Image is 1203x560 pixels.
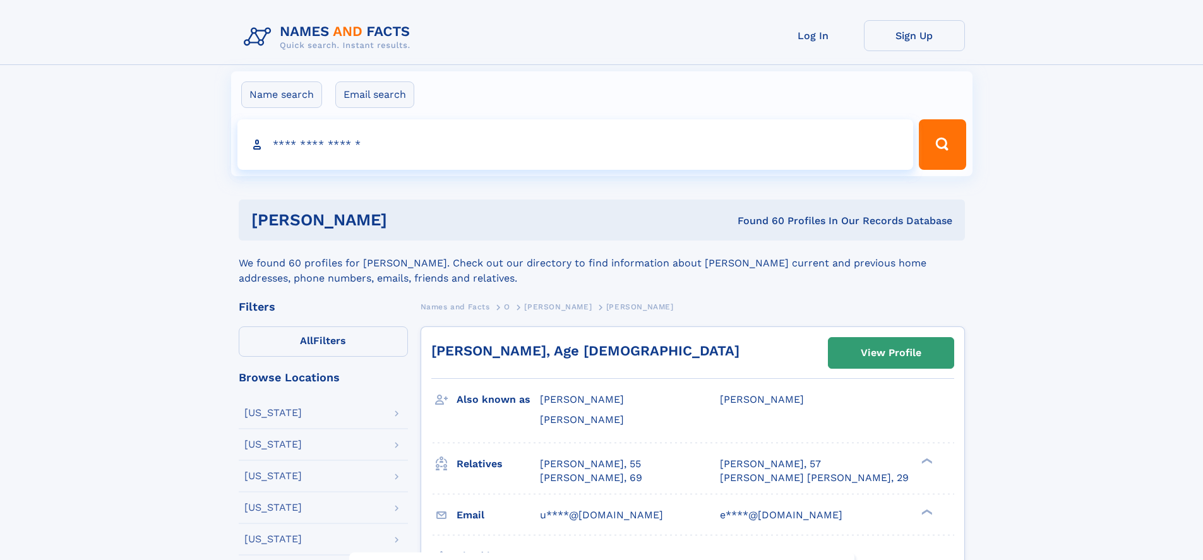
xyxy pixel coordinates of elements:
a: Log In [763,20,864,51]
h3: Email [457,504,540,526]
div: Filters [239,301,408,313]
a: O [504,299,510,314]
div: [US_STATE] [244,408,302,418]
span: [PERSON_NAME] [540,414,624,426]
span: [PERSON_NAME] [606,302,674,311]
div: Browse Locations [239,372,408,383]
h1: [PERSON_NAME] [251,212,563,228]
span: [PERSON_NAME] [540,393,624,405]
span: [PERSON_NAME] [524,302,592,311]
div: [US_STATE] [244,534,302,544]
label: Email search [335,81,414,108]
div: View Profile [861,338,921,367]
button: Search Button [919,119,966,170]
label: Name search [241,81,322,108]
a: [PERSON_NAME], 57 [720,457,821,471]
a: [PERSON_NAME], Age [DEMOGRAPHIC_DATA] [431,343,739,359]
div: ❯ [918,456,933,465]
div: ❯ [918,508,933,516]
span: All [300,335,313,347]
a: Names and Facts [421,299,490,314]
h3: Also known as [457,389,540,410]
a: [PERSON_NAME], 69 [540,471,642,485]
a: Sign Up [864,20,965,51]
input: search input [237,119,914,170]
label: Filters [239,326,408,357]
div: [US_STATE] [244,439,302,450]
span: O [504,302,510,311]
h3: Relatives [457,453,540,475]
div: [US_STATE] [244,503,302,513]
a: [PERSON_NAME] [524,299,592,314]
a: [PERSON_NAME], 55 [540,457,641,471]
span: [PERSON_NAME] [720,393,804,405]
a: [PERSON_NAME] [PERSON_NAME], 29 [720,471,909,485]
div: Found 60 Profiles In Our Records Database [562,214,952,228]
a: View Profile [829,338,954,368]
div: We found 60 profiles for [PERSON_NAME]. Check out our directory to find information about [PERSON... [239,241,965,286]
div: [US_STATE] [244,471,302,481]
img: Logo Names and Facts [239,20,421,54]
